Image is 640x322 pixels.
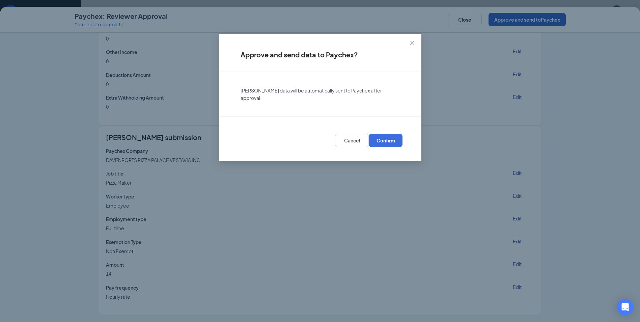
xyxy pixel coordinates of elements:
[241,50,400,59] h4: Approve and send data to Paychex?
[376,137,395,144] span: Confirm
[335,134,369,147] button: Cancel
[617,299,633,315] div: Open Intercom Messenger
[241,87,382,101] span: [PERSON_NAME] data will be automatically sent to Paychex after approval.
[369,134,402,147] button: Confirm
[403,34,421,52] button: Close
[410,40,415,46] span: close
